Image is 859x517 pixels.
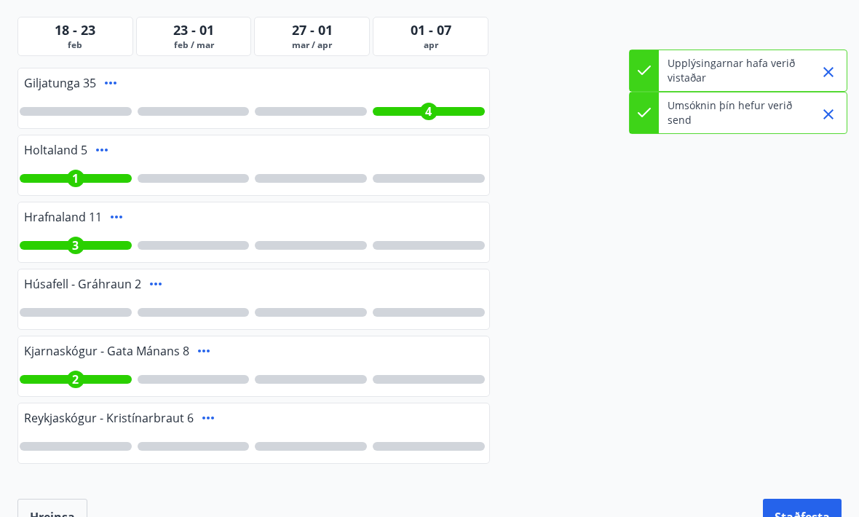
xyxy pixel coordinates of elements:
span: 18 - 23 [55,21,95,39]
span: 4 [425,103,432,119]
span: Giljatunga 35 [24,75,96,91]
span: Húsafell - Gráhraun 2 [24,276,141,292]
span: 01 - 07 [411,21,451,39]
span: 2 [72,371,79,387]
span: Hrafnaland 11 [24,209,102,225]
button: Close [816,60,841,84]
span: feb / mar [140,39,248,51]
span: Reykjaskógur - Kristínarbraut 6 [24,410,194,426]
span: 27 - 01 [292,21,333,39]
span: apr [376,39,485,51]
span: 23 - 01 [173,21,214,39]
span: 1 [72,170,79,186]
span: mar / apr [258,39,366,51]
span: Kjarnaskógur - Gata Mánans 8 [24,343,189,359]
button: Close [816,102,841,127]
span: feb [21,39,130,51]
p: Umsóknin þín hefur verið send [668,98,796,127]
p: Upplýsingarnar hafa verið vistaðar [668,56,796,85]
span: 3 [72,237,79,253]
span: Holtaland 5 [24,142,87,158]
